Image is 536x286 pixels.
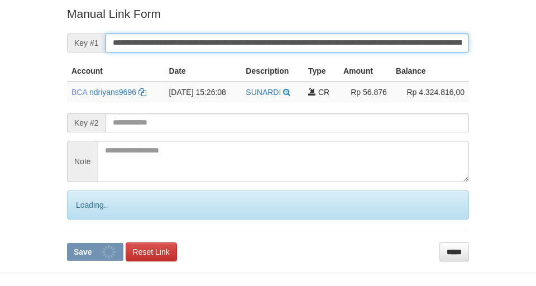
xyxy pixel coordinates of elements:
span: Save [74,247,92,256]
span: CR [318,88,329,97]
th: Date [164,61,241,82]
button: Save [67,243,123,261]
td: [DATE] 15:26:08 [164,82,241,102]
span: Note [67,141,98,182]
a: SUNARDI [246,88,281,97]
th: Type [304,61,339,82]
span: BCA [71,88,87,97]
th: Amount [339,61,391,82]
th: Balance [391,61,469,82]
a: ndriyans9696 [89,88,136,97]
td: Rp 56.876 [339,82,391,102]
span: Reset Link [133,247,170,256]
div: Loading.. [67,190,469,220]
a: Copy ndriyans9696 to clipboard [138,88,146,97]
span: Key #2 [67,113,106,132]
a: Reset Link [126,242,177,261]
span: Key #1 [67,34,106,53]
td: Rp 4.324.816,00 [391,82,469,102]
p: Manual Link Form [67,6,469,22]
th: Description [241,61,304,82]
th: Account [67,61,164,82]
